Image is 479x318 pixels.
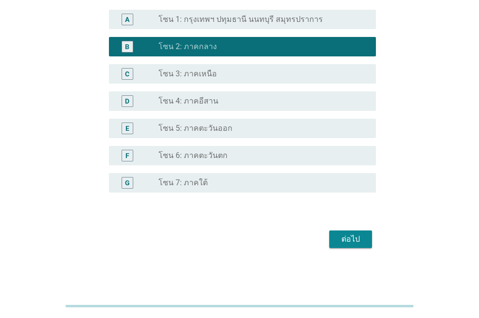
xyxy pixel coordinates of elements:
[125,151,129,161] div: F
[125,178,130,188] div: G
[159,15,323,24] label: โซน 1: กรุงเทพฯ ปทุมธานี นนทบุรี สมุทรปราการ
[159,178,208,188] label: โซน 7: ภาคใต้
[159,124,232,133] label: โซน 5: ภาคตะวันออก
[159,42,217,52] label: โซน 2: ภาคกลาง
[159,151,228,160] label: โซน 6: ภาคตะวันตก
[125,15,129,25] div: A
[125,96,129,106] div: D
[125,124,129,134] div: E
[125,42,129,52] div: B
[337,233,364,245] div: ต่อไป
[329,230,372,248] button: ต่อไป
[159,69,217,79] label: โซน 3: ภาคเหนือ
[159,96,218,106] label: โซน 4: ภาคอีสาน
[125,69,129,79] div: C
